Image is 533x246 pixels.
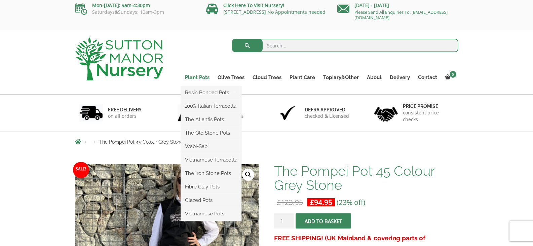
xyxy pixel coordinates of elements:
[73,162,89,178] span: Sale!
[337,198,365,207] span: (23% off)
[242,169,254,181] a: View full-screen image gallery
[99,139,183,145] span: The Pompei Pot 45 Colour Grey Stone
[181,155,241,165] a: Vietnamese Terracotta
[285,73,319,82] a: Plant Care
[337,1,458,9] p: [DATE] - [DATE]
[181,128,241,138] a: The Old Stone Pots
[277,198,303,207] bdi: 123.95
[296,213,351,229] button: Add to basket
[181,195,241,205] a: Glazed Pots
[441,73,458,82] a: 0
[277,198,281,207] span: £
[274,213,294,229] input: Product quantity
[274,164,458,192] h1: The Pompei Pot 45 Colour Grey Stone
[403,103,454,109] h6: Price promise
[181,141,241,151] a: Wabi-Sabi
[181,101,241,111] a: 100% Italian Terracotta
[310,198,332,207] bdi: 94.95
[374,103,398,123] img: 4.jpg
[75,37,163,80] img: logo
[305,113,349,119] p: checked & Licensed
[223,2,284,8] a: Click Here To Visit Nursery!
[305,107,349,113] h6: Defra approved
[232,39,458,52] input: Search...
[450,71,456,78] span: 0
[108,107,142,113] h6: FREE DELIVERY
[75,1,196,9] p: Mon-[DATE]: 9am-4:30pm
[181,182,241,192] a: Fibre Clay Pots
[178,104,201,121] img: 2.jpg
[79,104,103,121] img: 1.jpg
[181,209,241,219] a: Vietnamese Pots
[414,73,441,82] a: Contact
[181,87,241,98] a: Resin Bonded Pots
[214,73,249,82] a: Olive Trees
[403,109,454,123] p: consistent price checks
[249,73,285,82] a: Cloud Trees
[363,73,386,82] a: About
[75,139,458,144] nav: Breadcrumbs
[75,9,196,15] p: Saturdays&Sundays: 10am-3pm
[319,73,363,82] a: Topiary&Other
[354,9,448,21] a: Please Send All Enquiries To: [EMAIL_ADDRESS][DOMAIN_NAME]
[181,73,214,82] a: Plant Pots
[223,9,326,15] a: [STREET_ADDRESS] No Appointments needed
[181,114,241,125] a: The Atlantis Pots
[310,198,314,207] span: £
[181,168,241,178] a: The Iron Stone Pots
[276,104,300,121] img: 3.jpg
[108,113,142,119] p: on all orders
[386,73,414,82] a: Delivery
